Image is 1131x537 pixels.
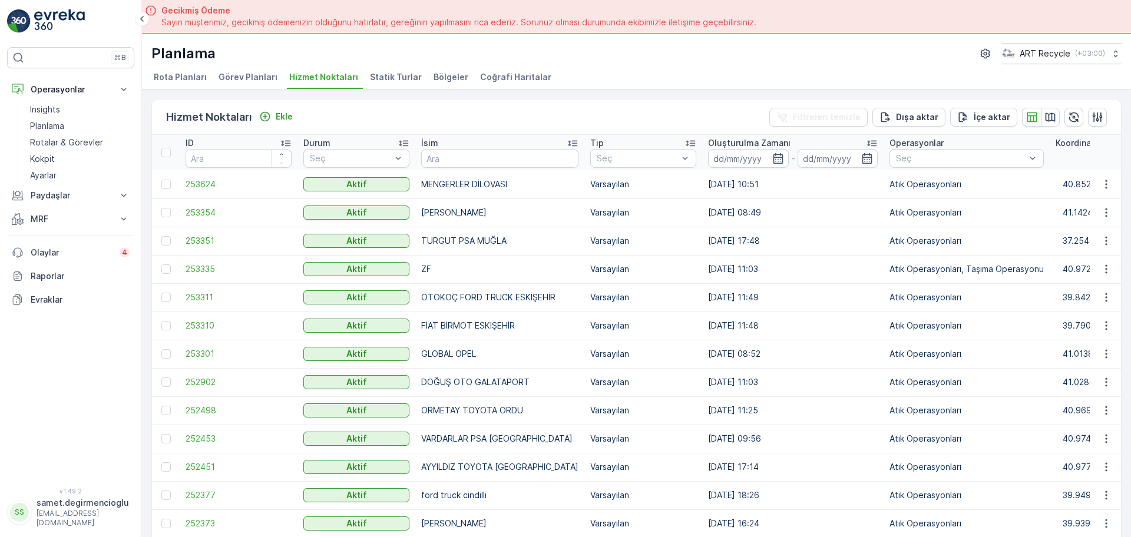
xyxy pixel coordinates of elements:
[702,170,884,198] td: [DATE] 10:51
[31,190,111,201] p: Paydaşlar
[346,178,367,190] p: Aktif
[584,396,702,425] td: Varsayılan
[161,490,171,500] div: Toggle Row Selected
[415,283,584,311] td: OTOKOÇ FORD TRUCK ESKİŞEHİR
[161,236,171,246] div: Toggle Row Selected
[584,170,702,198] td: Varsayılan
[186,405,292,416] a: 252498
[161,434,171,443] div: Toggle Row Selected
[30,153,55,165] p: Kokpit
[254,110,297,124] button: Ekle
[889,137,944,149] p: Operasyonlar
[702,453,884,481] td: [DATE] 17:14
[415,311,584,340] td: FİAT BİRMOT ESKİŞEHİR
[25,118,134,134] a: Planlama
[346,461,367,473] p: Aktif
[161,462,171,472] div: Toggle Row Selected
[708,149,789,168] input: dd/mm/yyyy
[884,283,1050,311] td: Atık Operasyonları
[415,170,584,198] td: MENGERLER DİLOVASI
[346,376,367,388] p: Aktif
[7,264,134,288] a: Raporlar
[950,108,1017,127] button: İçe aktar
[30,137,103,148] p: Rotalar & Görevler
[1002,47,1015,60] img: image_23.png
[896,111,938,123] p: Dışa aktar
[186,178,292,190] span: 253624
[370,71,422,83] span: Statik Turlar
[415,340,584,368] td: GLOBAL OPEL
[702,198,884,227] td: [DATE] 08:49
[303,375,409,389] button: Aktif
[415,368,584,396] td: DOĞUŞ OTO GALATAPORT
[702,396,884,425] td: [DATE] 11:25
[161,208,171,217] div: Toggle Row Selected
[7,184,134,207] button: Paydaşlar
[896,153,1026,164] p: Seç
[161,349,171,359] div: Toggle Row Selected
[421,149,578,168] input: Ara
[310,153,391,164] p: Seç
[415,255,584,283] td: ZF
[10,503,29,522] div: SS
[303,432,409,446] button: Aktif
[884,453,1050,481] td: Atık Operasyonları
[303,403,409,417] button: Aktif
[584,255,702,283] td: Varsayılan
[186,489,292,501] a: 252377
[702,283,884,311] td: [DATE] 11:49
[480,71,551,83] span: Coğrafi Haritalar
[186,518,292,529] span: 252373
[346,291,367,303] p: Aktif
[702,368,884,396] td: [DATE] 11:03
[7,241,134,264] a: Olaylar4
[122,248,127,257] p: 4
[161,5,756,16] span: Gecikmiş Ödeme
[346,320,367,332] p: Aktif
[584,311,702,340] td: Varsayılan
[31,84,111,95] p: Operasyonlar
[346,207,367,218] p: Aktif
[415,481,584,509] td: ford truck cindilli
[7,9,31,33] img: logo
[30,170,57,181] p: Ayarlar
[708,137,791,149] p: Oluşturulma Zamanı
[584,227,702,255] td: Varsayılan
[186,348,292,360] span: 253301
[884,170,1050,198] td: Atık Operasyonları
[186,461,292,473] a: 252451
[702,311,884,340] td: [DATE] 11:48
[161,377,171,387] div: Toggle Row Selected
[415,396,584,425] td: ORMETAY TOYOTA ORDU
[884,311,1050,340] td: Atık Operasyonları
[31,247,113,258] p: Olaylar
[186,291,292,303] a: 253311
[161,293,171,302] div: Toggle Row Selected
[276,111,293,122] p: Ekle
[884,396,1050,425] td: Atık Operasyonları
[415,198,584,227] td: [PERSON_NAME]
[346,489,367,501] p: Aktif
[303,319,409,333] button: Aktif
[884,255,1050,283] td: Atık Operasyonları, Taşıma Operasyonu
[798,149,878,168] input: dd/mm/yyyy
[37,509,129,528] p: [EMAIL_ADDRESS][DOMAIN_NAME]
[303,290,409,304] button: Aktif
[186,263,292,275] a: 253335
[186,376,292,388] span: 252902
[346,405,367,416] p: Aktif
[1020,48,1070,59] p: ART Recycle
[186,433,292,445] a: 252453
[769,108,868,127] button: Filtreleri temizle
[303,177,409,191] button: Aktif
[346,518,367,529] p: Aktif
[25,101,134,118] a: Insights
[186,137,194,149] p: ID
[584,481,702,509] td: Varsayılan
[7,78,134,101] button: Operasyonlar
[415,227,584,255] td: TURGUT PSA MUĞLA
[186,235,292,247] span: 253351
